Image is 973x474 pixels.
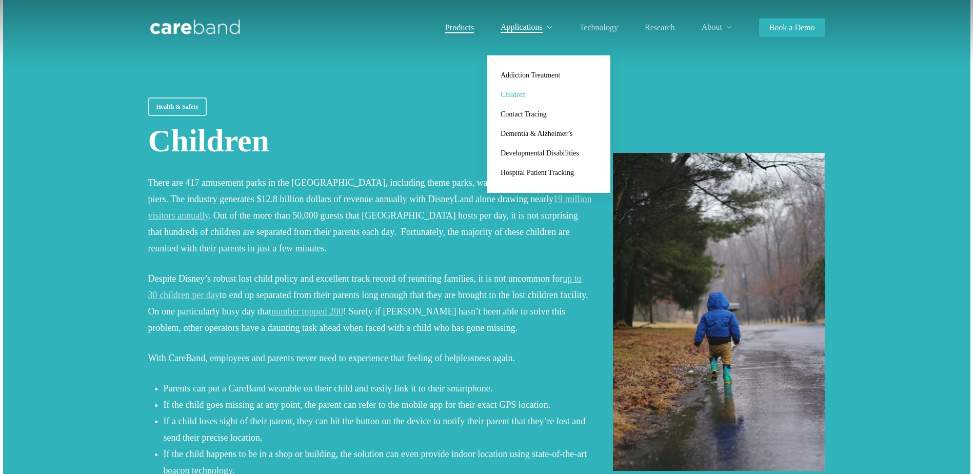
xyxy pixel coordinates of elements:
a: Children [498,85,600,105]
a: Health & Safety [148,97,207,116]
span: Dementia & Alzheimer’s [501,130,572,137]
a: About [702,23,732,32]
a: Contact Tracing [498,105,600,124]
span: Parents can put a CareBand wearable on their child and easily link it to their smartphone. [164,383,493,393]
span: Despite Disney’s robust lost child policy and excellent track record of reuniting families, it is... [148,273,563,284]
span: Book a Demo [769,23,815,32]
span: If a child loses sight of their parent, they can hit the button on the device to notify their par... [164,416,586,443]
a: Applications [501,23,553,32]
a: 19 million visitors annually [148,194,592,221]
span: There are 417 amusement parks in the [GEOGRAPHIC_DATA], including theme parks, water parks, and a... [148,177,582,204]
span: Children [501,91,526,98]
a: Products [445,24,474,32]
span: ! Surely if [PERSON_NAME] hasn’t been able to solve this problem, other operators have a daunting... [148,306,566,333]
span: to end up separated from their parents long enough that they are brought to the lost children fac... [148,290,591,317]
a: Hospital Patient Tracking [498,163,600,183]
a: Book a Demo [759,24,825,32]
a: Developmental Disabilities [498,144,600,163]
a: number topped 200 [271,306,343,317]
a: up to 30 children per day [148,273,582,300]
span: Research [645,23,675,32]
span: Products [445,23,474,32]
span: Contact Tracing [501,110,547,118]
span: Health & Safety [156,102,199,112]
a: Addiction Treatment [498,66,600,85]
span: If the child goes missing at any point, the parent can refer to the mobile app for their exact GP... [164,400,551,410]
span: About [702,23,722,31]
h1: Children [148,121,593,161]
span: With CareBand, employees and parents never need to experience that feeling of helplessness again. [148,353,515,363]
span: Technology [580,23,618,32]
a: Research [645,24,675,32]
a: Dementia & Alzheimer’s [498,124,600,144]
a: Technology [580,24,618,32]
span: Developmental Disabilities [501,149,579,157]
span: Addiction Treatment [501,71,560,79]
span: . Out of the more than 50,000 guests that [GEOGRAPHIC_DATA] hosts per day, it is not surprising t... [148,210,578,253]
span: Applications [501,23,543,31]
span: Hospital Patient Tracking [501,169,574,176]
